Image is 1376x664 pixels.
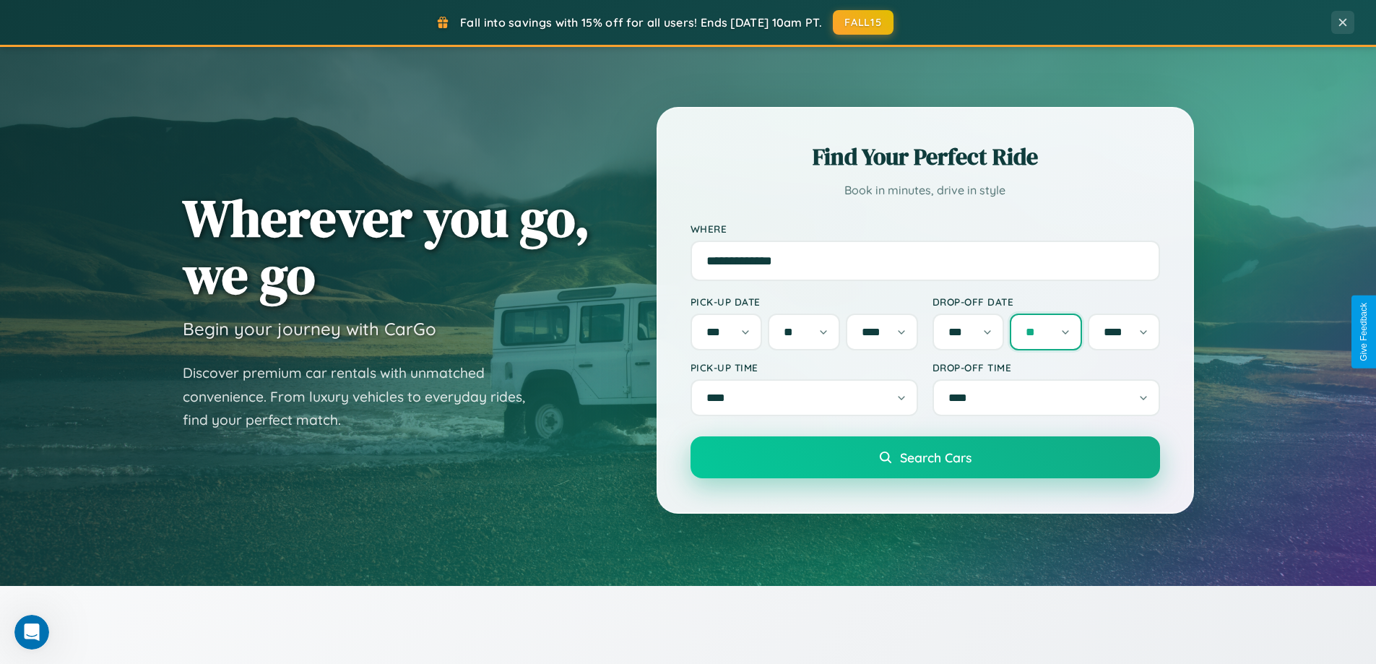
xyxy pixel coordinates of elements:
iframe: Intercom live chat [14,615,49,650]
label: Drop-off Date [933,296,1160,308]
p: Discover premium car rentals with unmatched convenience. From luxury vehicles to everyday rides, ... [183,361,544,432]
label: Drop-off Time [933,361,1160,374]
h2: Find Your Perfect Ride [691,141,1160,173]
button: FALL15 [833,10,893,35]
div: Give Feedback [1359,303,1369,361]
span: Search Cars [900,449,972,465]
label: Pick-up Time [691,361,918,374]
h3: Begin your journey with CarGo [183,318,436,340]
button: Search Cars [691,436,1160,478]
label: Where [691,223,1160,235]
p: Book in minutes, drive in style [691,180,1160,201]
label: Pick-up Date [691,296,918,308]
h1: Wherever you go, we go [183,189,590,303]
span: Fall into savings with 15% off for all users! Ends [DATE] 10am PT. [460,15,822,30]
